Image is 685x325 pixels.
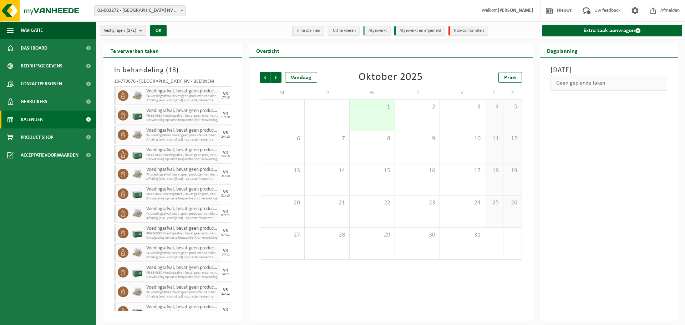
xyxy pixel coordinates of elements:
button: OK [150,25,167,36]
span: Kalender [21,111,43,128]
span: 23 [399,199,436,207]
span: Afhaling (excl. voorrijkost) - op vaste frequentie [146,177,219,181]
span: Voedingsafval, bevat geen producten van dierlijke oorsprong, gemengde verpakking (exclusief glas) [146,167,219,173]
li: In te plannen [292,26,324,36]
span: Omwisseling op vaste frequentie (incl. verwerking) [146,197,219,201]
span: 22 [353,199,391,207]
span: PA voedingsafval, bevat geen producten van dierlijke oorspr, [146,212,219,216]
span: 1 [353,103,391,111]
span: Voedingsafval, bevat geen producten van dierlijke oorsprong, gemengde verpakking (exclusief glas) [146,285,219,290]
img: PB-LB-0680-HPE-GN-01 [132,110,143,121]
span: 17 [443,167,481,175]
span: PB-LB-0680 Voedingsafval, bevat geen prod, van dierl oorspr [146,114,219,118]
div: 24/10 [221,155,230,158]
img: PB-LB-0680-HPE-GN-01 [132,228,143,238]
span: Afhaling (excl. voorrijkost) - op vaste frequentie [146,138,219,142]
div: VR [223,209,228,214]
div: VR [223,308,228,312]
span: Dashboard [21,39,47,57]
span: PA voedingsafval, bevat geen producten van dierlijke oorspr, [146,290,219,295]
span: Omwisseling op vaste frequentie (incl. verwerking) [146,118,219,122]
span: Product Shop [21,128,53,146]
span: Omwisseling op vaste frequentie (incl. verwerking) [146,236,219,240]
span: PA voedingsafval, bevat geen producten van dierlijke oorspr, [146,251,219,255]
strong: [PERSON_NAME] [498,8,533,13]
img: PB-LB-0680-HPE-GN-01 [132,188,143,199]
div: VR [223,170,228,174]
span: 01-003272 - BELGOSUC NV - BEERNEM [95,6,186,16]
span: Acceptatievoorwaarden [21,146,78,164]
span: 5 [507,103,518,111]
img: LP-PA-00000-WDN-11 [132,90,143,101]
span: PB-LB-0680 Voedingsafval, bevat geen prod, van dierl oorspr [146,310,219,314]
li: Non-conformiteit [448,26,488,36]
div: VR [223,131,228,135]
span: Afhaling (excl. voorrijkost) - op vaste frequentie [146,255,219,260]
span: Vorige [260,72,270,83]
span: Voedingsafval, bevat geen producten van dierlijke oorsprong, gemengde verpakking (exclusief glas) [146,226,219,232]
span: Voedingsafval, bevat geen producten van dierlijke oorsprong, gemengde verpakking (exclusief glas) [146,147,219,153]
span: 15 [353,167,391,175]
span: Voedingsafval, bevat geen producten van dierlijke oorsprong, gemengde verpakking (exclusief glas) [146,304,219,310]
a: Extra taak aanvragen [542,25,683,36]
span: 24 [443,199,481,207]
img: LP-PA-00000-WDN-11 [132,247,143,258]
div: 10-779676 - [GEOGRAPHIC_DATA] NV - BEERNEM [114,79,231,86]
span: Contactpersonen [21,75,62,93]
td: M [260,86,305,99]
img: PB-LB-0680-HPE-GN-01 [132,306,143,317]
span: 12 [507,135,518,143]
div: Geen geplande taken [550,76,668,91]
span: 27 [264,231,301,239]
span: PA voedingsafval, bevat geen producten van dierlijke oorspr, [146,94,219,98]
span: 21 [308,199,346,207]
li: Uit te voeren [328,26,360,36]
li: Afgewerkt en afgemeld [394,26,445,36]
span: 19 [507,167,518,175]
div: 14/11 [221,253,230,257]
span: 18 [489,167,499,175]
count: (2/2) [127,28,136,33]
div: VR [223,92,228,96]
span: Omwisseling op vaste frequentie (incl. verwerking) [146,275,219,279]
span: 8 [353,135,391,143]
img: LP-PA-00000-WDN-11 [132,169,143,179]
img: LP-PA-00000-WDN-11 [132,208,143,219]
span: 16 [399,167,436,175]
div: 17/10 [221,116,230,119]
div: VR [223,288,228,292]
span: Vestigingen [104,25,136,36]
div: Vandaag [285,72,317,83]
div: VR [223,249,228,253]
div: VR [223,190,228,194]
div: 31/10 [221,174,230,178]
h3: [DATE] [550,65,668,76]
div: VR [223,111,228,116]
span: 20 [264,199,301,207]
span: Gebruikers [21,93,47,111]
div: 21/11 [221,292,230,296]
td: D [305,86,350,99]
img: LP-PA-00000-WDN-11 [132,130,143,140]
div: 17/10 [221,96,230,100]
div: VR [223,268,228,273]
h2: Overzicht [249,44,286,57]
span: Afhaling (excl. voorrijkost) - op vaste frequentie [146,98,219,103]
span: Afhaling (excl. voorrijkost) - op vaste frequentie [146,295,219,299]
span: Voedingsafval, bevat geen producten van dierlijke oorsprong, gemengde verpakking (exclusief glas) [146,88,219,94]
span: 01-003272 - BELGOSUC NV - BEERNEM [94,5,186,16]
div: 14/11 [221,273,230,276]
span: 31 [443,231,481,239]
span: PB-LB-0680 Voedingsafval, bevat geen prod, van dierl oorspr [146,192,219,197]
span: 6 [264,135,301,143]
span: PA voedingsafval, bevat geen producten van dierlijke oorspr, [146,133,219,138]
h2: Te verwerken taken [103,44,166,57]
img: PB-LB-0680-HPE-GN-01 [132,149,143,160]
span: PB-LB-0680 Voedingsafval, bevat geen prod, van dierl oorspr [146,153,219,157]
div: 07/11 [221,214,230,217]
span: Print [504,75,516,81]
td: V [440,86,485,99]
td: Z [485,86,503,99]
li: Afgewerkt [363,26,391,36]
span: 9 [399,135,436,143]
